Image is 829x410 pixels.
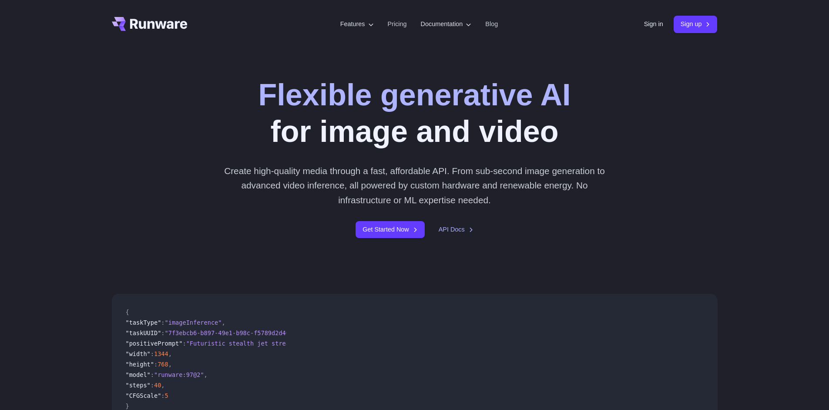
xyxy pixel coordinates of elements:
[158,361,168,368] span: 768
[126,340,183,347] span: "positivePrompt"
[168,361,172,368] span: ,
[126,382,151,389] span: "steps"
[186,340,510,347] span: "Futuristic stealth jet streaking through a neon-lit cityscape with glowing purple exhaust"
[340,19,374,29] label: Features
[154,350,168,357] span: 1344
[151,382,154,389] span: :
[126,403,129,410] span: }
[439,225,473,235] a: API Docs
[154,371,204,378] span: "runware:97@2"
[204,371,208,378] span: ,
[126,371,151,378] span: "model"
[258,77,571,150] h1: for image and video
[222,319,225,326] span: ,
[161,329,164,336] span: :
[165,392,168,399] span: 5
[154,382,161,389] span: 40
[356,221,424,238] a: Get Started Now
[126,309,129,316] span: {
[644,19,663,29] a: Sign in
[388,19,407,29] a: Pricing
[126,392,161,399] span: "CFGScale"
[161,392,164,399] span: :
[126,329,161,336] span: "taskUUID"
[126,350,151,357] span: "width"
[421,19,472,29] label: Documentation
[485,19,498,29] a: Blog
[168,350,172,357] span: ,
[151,350,154,357] span: :
[154,361,158,368] span: :
[112,17,188,31] a: Go to /
[258,78,571,112] strong: Flexible generative AI
[221,164,608,207] p: Create high-quality media through a fast, affordable API. From sub-second image generation to adv...
[126,319,161,326] span: "taskType"
[161,319,164,326] span: :
[165,319,222,326] span: "imageInference"
[165,329,300,336] span: "7f3ebcb6-b897-49e1-b98c-f5789d2d40d7"
[151,371,154,378] span: :
[161,382,164,389] span: ,
[182,340,186,347] span: :
[674,16,718,33] a: Sign up
[126,361,154,368] span: "height"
